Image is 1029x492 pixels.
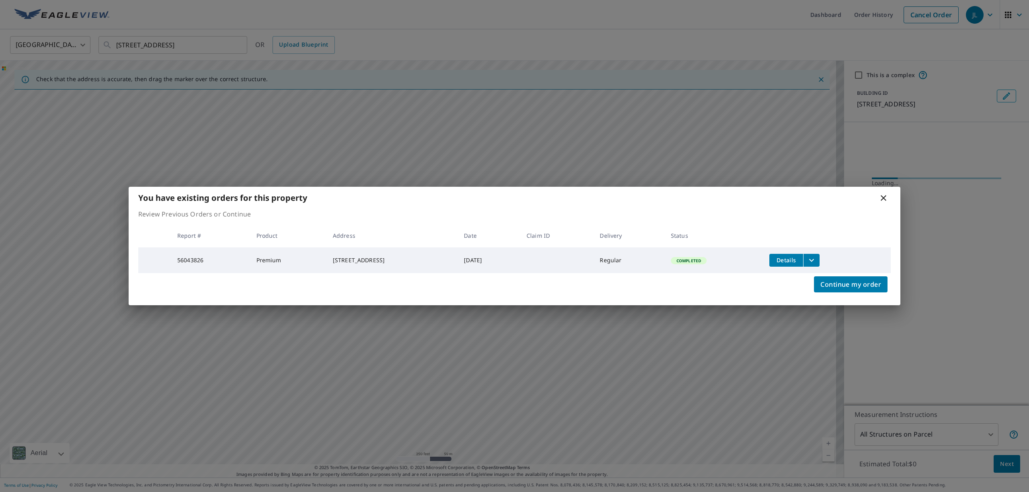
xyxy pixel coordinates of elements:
button: Continue my order [814,276,888,292]
th: Date [457,224,520,247]
button: detailsBtn-56043826 [769,254,803,267]
div: [STREET_ADDRESS] [333,256,451,264]
th: Address [326,224,458,247]
span: Details [774,256,798,264]
th: Claim ID [520,224,593,247]
th: Delivery [593,224,664,247]
td: [DATE] [457,247,520,273]
th: Report # [171,224,250,247]
td: 56043826 [171,247,250,273]
span: Completed [672,258,706,263]
th: Status [664,224,763,247]
b: You have existing orders for this property [138,192,307,203]
th: Product [250,224,326,247]
button: filesDropdownBtn-56043826 [803,254,820,267]
span: Continue my order [820,279,881,290]
td: Premium [250,247,326,273]
p: Review Previous Orders or Continue [138,209,891,219]
td: Regular [593,247,664,273]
